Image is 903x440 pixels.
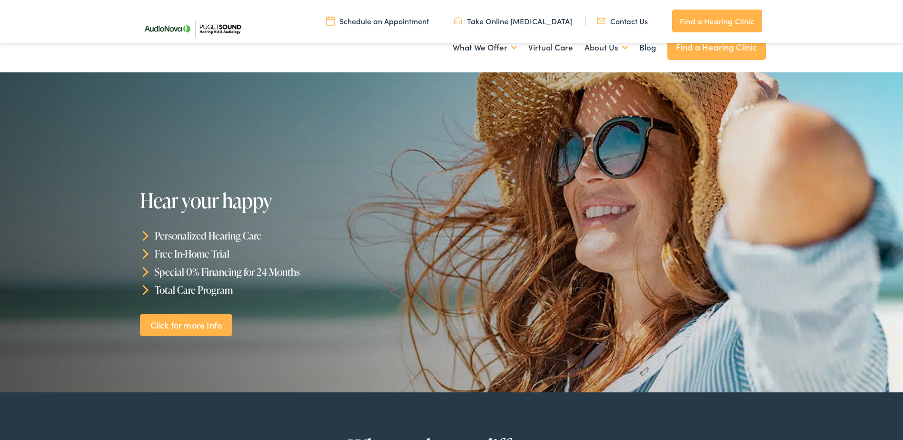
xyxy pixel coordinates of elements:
a: Find a Hearing Clinic [667,34,766,60]
a: Schedule an Appointment [326,16,429,26]
a: About Us [585,30,628,65]
a: Contact Us [597,16,648,26]
a: Virtual Care [528,30,573,65]
a: Blog [639,30,656,65]
a: What We Offer [453,30,517,65]
img: utility icon [454,16,462,26]
li: Total Care Program [140,280,456,299]
img: utility icon [326,16,335,26]
li: Special 0% Financing for 24 Months [140,263,456,281]
a: Take Online [MEDICAL_DATA] [454,16,572,26]
li: Personalized Hearing Care [140,227,456,245]
a: Find a Hearing Clinic [672,10,762,32]
img: utility icon [597,16,605,26]
li: Free In-Home Trial [140,245,456,263]
a: Click for more Info [140,314,232,336]
h1: Hear your happy [140,190,429,211]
